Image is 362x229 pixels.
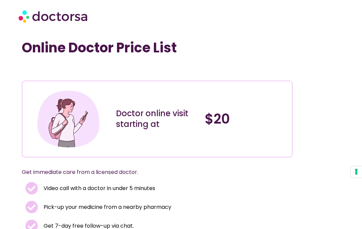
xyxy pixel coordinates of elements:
[22,40,293,56] h1: Online Doctor Price List
[25,66,126,74] iframe: Customer reviews powered by Trustpilot
[42,202,171,212] span: Pick-up your medicine from a nearby pharmacy
[36,86,101,152] img: Illustration depicting a young woman in a casual outfit, engaged with her smartphone. She has a p...
[22,168,277,177] p: Get immediate care from a licensed doctor.
[116,108,198,130] div: Doctor online visit starting at
[351,166,362,178] button: Your consent preferences for tracking technologies
[205,111,287,127] h4: $20
[42,184,155,193] span: Video call with a doctor in under 5 minutes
